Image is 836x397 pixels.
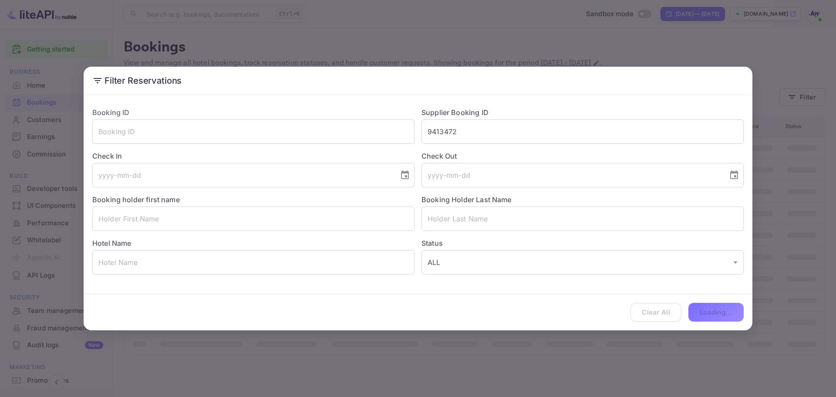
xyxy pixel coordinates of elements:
[725,166,743,184] button: Choose date
[421,195,512,204] label: Booking Holder Last Name
[84,67,752,95] h2: Filter Reservations
[92,195,180,204] label: Booking holder first name
[421,238,744,248] label: Status
[396,166,414,184] button: Choose date
[421,108,489,117] label: Supplier Booking ID
[92,163,393,187] input: yyyy-mm-dd
[421,207,744,231] input: Holder Last Name
[92,108,130,117] label: Booking ID
[92,207,415,231] input: Holder First Name
[421,250,744,275] div: ALL
[92,250,415,275] input: Hotel Name
[421,119,744,144] input: Supplier Booking ID
[421,163,722,187] input: yyyy-mm-dd
[92,239,131,248] label: Hotel Name
[421,151,744,161] label: Check Out
[92,151,415,161] label: Check In
[92,119,415,144] input: Booking ID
